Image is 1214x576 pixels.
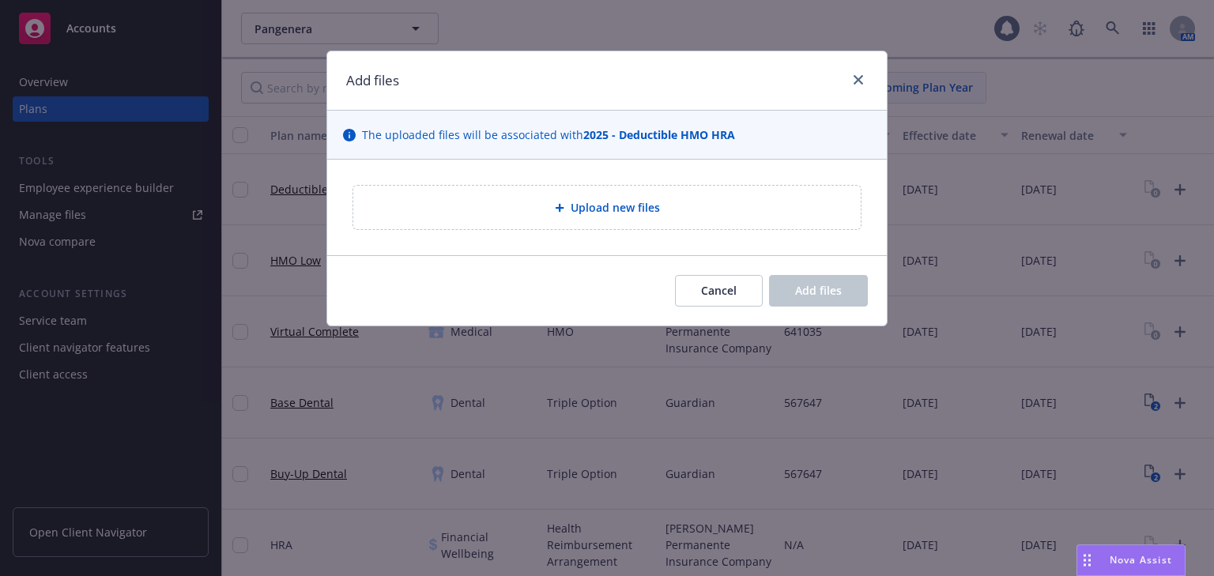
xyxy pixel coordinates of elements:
button: Add files [769,275,868,307]
div: Upload new files [353,185,861,230]
button: Nova Assist [1076,544,1186,576]
span: Cancel [701,283,737,298]
div: Drag to move [1077,545,1097,575]
h1: Add files [346,70,399,91]
span: The uploaded files will be associated with [362,126,735,143]
span: Nova Assist [1110,553,1172,567]
strong: 2025 - Deductible HMO HRA [583,127,735,142]
span: Upload new files [571,199,660,216]
a: close [849,70,868,89]
span: Add files [795,283,842,298]
button: Cancel [675,275,763,307]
